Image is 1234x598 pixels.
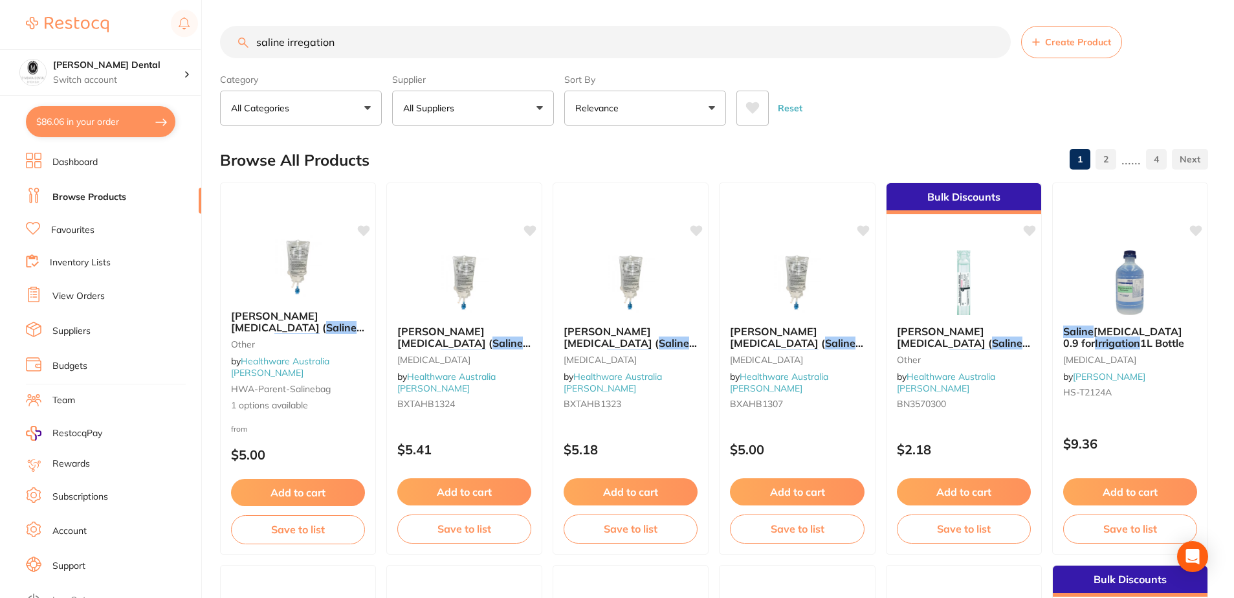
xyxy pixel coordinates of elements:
img: RestocqPay [26,426,41,441]
p: Relevance [575,102,624,115]
span: ) 0.9% For [564,337,693,361]
span: ) 0.9% For [397,337,527,361]
h4: O'Meara Dental [53,59,184,72]
button: Save to list [1063,515,1197,543]
button: All Categories [220,91,382,126]
b: Braun Sodium Chloride (Saline) 0.9% 30ml Irrigation Ecolav [897,326,1031,349]
span: Create Product [1045,37,1111,47]
a: Restocq Logo [26,10,109,39]
button: Save to list [397,515,531,543]
img: Baxter Sodium Chloride (Saline) 0.9% For Irrigation Bag - 500ml [589,250,673,315]
a: Rewards [52,458,90,471]
span: 1 options available [231,399,365,412]
small: [MEDICAL_DATA] [397,355,531,365]
a: Favourites [51,224,94,237]
button: Reset [774,91,806,126]
button: Add to cart [897,478,1031,505]
label: Sort By [564,74,726,85]
em: Saline [1063,325,1094,338]
span: Ecolav [995,349,1027,362]
em: Saline [659,337,689,349]
span: by [397,371,496,394]
span: by [730,371,828,394]
a: Healthware Australia [PERSON_NAME] [231,355,329,379]
a: Team [52,394,75,407]
small: other [897,355,1031,365]
a: Healthware Australia [PERSON_NAME] [397,371,496,394]
img: Saline Sodium Chloride 0.9 for Irrigation 1L Bottle [1088,250,1172,315]
small: [MEDICAL_DATA] [1063,355,1197,365]
a: [PERSON_NAME] [1073,371,1145,382]
button: Add to cart [730,478,864,505]
span: [PERSON_NAME] [MEDICAL_DATA] ( [897,325,992,349]
img: Baxter Sodium Chloride (Saline) 0.9% For Irrigation Bag - 100ml [755,250,839,315]
label: Category [220,74,382,85]
a: View Orders [52,290,105,303]
a: Healthware Australia [PERSON_NAME] [564,371,662,394]
div: Bulk Discounts [1053,566,1207,597]
a: Account [52,525,87,538]
span: [PERSON_NAME] [MEDICAL_DATA] ( [397,325,492,349]
em: Saline [992,337,1022,349]
small: other [231,339,365,349]
div: Open Intercom Messenger [1177,541,1208,572]
p: All Suppliers [403,102,459,115]
b: Saline Sodium Chloride 0.9 for Irrigation 1L Bottle [1063,326,1197,349]
button: Add to cart [231,479,365,506]
p: $5.41 [397,442,531,457]
span: by [897,371,995,394]
b: Baxter Sodium Chloride (Saline) 0.9% For Irrigation Bag - 1000ml [397,326,531,349]
button: Add to cart [1063,478,1197,505]
span: by [564,371,662,394]
button: Create Product [1021,26,1122,58]
a: Browse Products [52,191,126,204]
span: Bag [320,333,340,346]
span: HS-T2124A [1063,386,1112,398]
img: Restocq Logo [26,17,109,32]
img: Baxter Sodium Chloride (Saline) 0.9% For Irrigation Bag - 1000ml [423,250,507,315]
small: [MEDICAL_DATA] [730,355,864,365]
a: Budgets [52,360,87,373]
span: ) 0.9% For [730,337,859,361]
h2: Browse All Products [220,151,369,170]
label: Supplier [392,74,554,85]
span: BXTAHB1324 [397,398,455,410]
span: [PERSON_NAME] [MEDICAL_DATA] ( [564,325,659,349]
span: 1L Bottle [1140,337,1184,349]
img: Braun Sodium Chloride (Saline) 0.9% 30ml Irrigation Ecolav [921,250,1006,315]
em: Saline [326,321,357,334]
a: Inventory Lists [50,256,111,269]
a: 2 [1096,146,1116,172]
span: from [231,424,248,434]
span: by [1063,371,1145,382]
p: All Categories [231,102,294,115]
span: BXAHB1307 [730,398,783,410]
div: Bulk Discounts [887,183,1041,214]
p: ...... [1121,152,1141,167]
em: Saline [825,337,855,349]
input: Search Products [220,26,1011,58]
span: [PERSON_NAME] [MEDICAL_DATA] ( [730,325,825,349]
button: Add to cart [564,478,698,505]
a: Support [52,560,85,573]
a: Healthware Australia [PERSON_NAME] [730,371,828,394]
p: $9.36 [1063,436,1197,451]
button: Relevance [564,91,726,126]
span: RestocqPay [52,427,102,440]
p: $5.00 [730,442,864,457]
em: Irrigation [1095,337,1140,349]
em: Irrigation [607,349,652,362]
p: $2.18 [897,442,1031,457]
b: Baxter Sodium Chloride (Saline) 0.9% For Irrigation Bag - 100ml [730,326,864,349]
button: $86.06 in your order [26,106,175,137]
button: Add to cart [397,478,531,505]
em: Irrigation [773,349,819,362]
span: BN3570300 [897,398,946,410]
em: Irrigation [441,349,486,362]
span: by [231,355,329,379]
button: Save to list [730,515,864,543]
button: Save to list [897,515,1031,543]
span: [PERSON_NAME] [MEDICAL_DATA] ( [231,309,326,334]
a: 4 [1146,146,1167,172]
a: RestocqPay [26,426,102,441]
